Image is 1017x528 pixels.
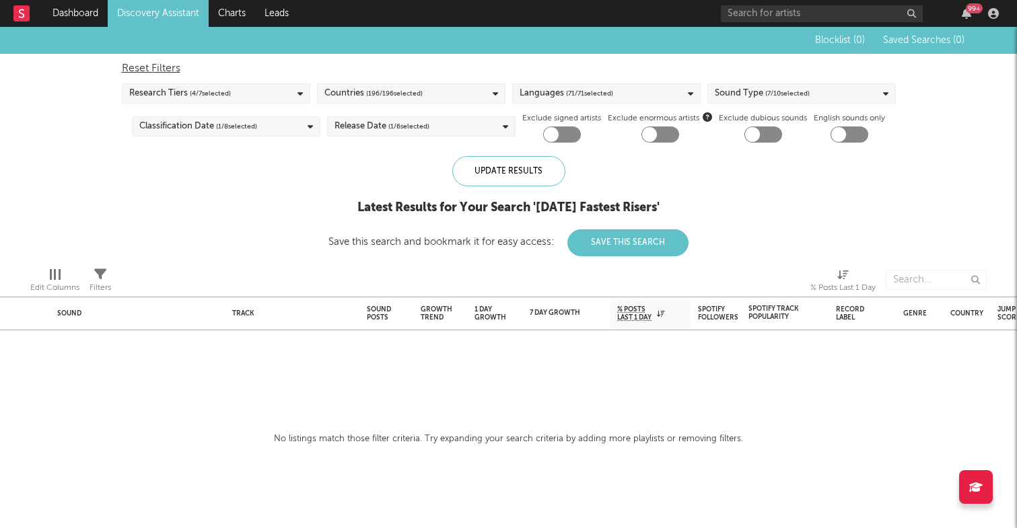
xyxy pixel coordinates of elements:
div: Languages [520,85,613,102]
label: Exclude dubious sounds [719,110,807,126]
span: Saved Searches [883,36,965,45]
span: ( 7 / 10 selected) [765,85,810,102]
button: Exclude enormous artists [703,110,712,123]
div: Save this search and bookmark it for easy access: [328,237,689,247]
div: Sound Posts [367,305,391,322]
span: ( 0 ) [953,36,965,45]
div: Record Label [836,305,870,322]
span: % Posts Last 1 Day [617,305,654,322]
span: ( 1 / 6 selected) [388,118,429,135]
span: ( 1 / 8 selected) [216,118,257,135]
div: Countries [324,85,423,102]
div: 99 + [966,3,983,13]
div: % Posts Last 1 Day [810,280,876,296]
div: Edit Columns [30,280,79,296]
input: Search... [886,270,987,290]
div: Filters [90,263,111,302]
div: Reset Filters [122,61,896,77]
span: Blocklist [815,36,865,45]
div: Classification Date [139,118,257,135]
div: 1 Day Growth [475,305,506,322]
div: % Posts Last 1 Day [810,263,876,302]
button: Saved Searches (0) [879,35,965,46]
div: Latest Results for Your Search ' [DATE] Fastest Risers ' [328,200,689,216]
label: Exclude signed artists [522,110,601,126]
div: Release Date [335,118,429,135]
div: Update Results [452,156,565,186]
div: Research Tiers [129,85,231,102]
button: 99+ [962,8,971,19]
span: ( 196 / 196 selected) [366,85,423,102]
div: Sound [57,309,212,317]
div: Genre [903,309,927,317]
div: Filters [90,280,111,296]
span: ( 71 / 71 selected) [566,85,613,102]
div: Track [232,309,347,317]
div: Sound Type [715,85,810,102]
label: English sounds only [814,110,885,126]
div: Spotify Followers [698,305,738,322]
span: ( 0 ) [853,36,865,45]
div: Country [950,309,983,317]
div: No listings match those filter criteria. Try expanding your search criteria by adding more playli... [274,431,743,447]
span: Exclude enormous artists [608,110,712,126]
button: Save This Search [567,229,689,256]
input: Search for artists [721,5,923,22]
div: Spotify Track Popularity [748,305,802,321]
div: Edit Columns [30,263,79,302]
div: 7 Day Growth [530,309,584,317]
div: Growth Trend [421,305,454,322]
span: ( 4 / 7 selected) [190,85,231,102]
